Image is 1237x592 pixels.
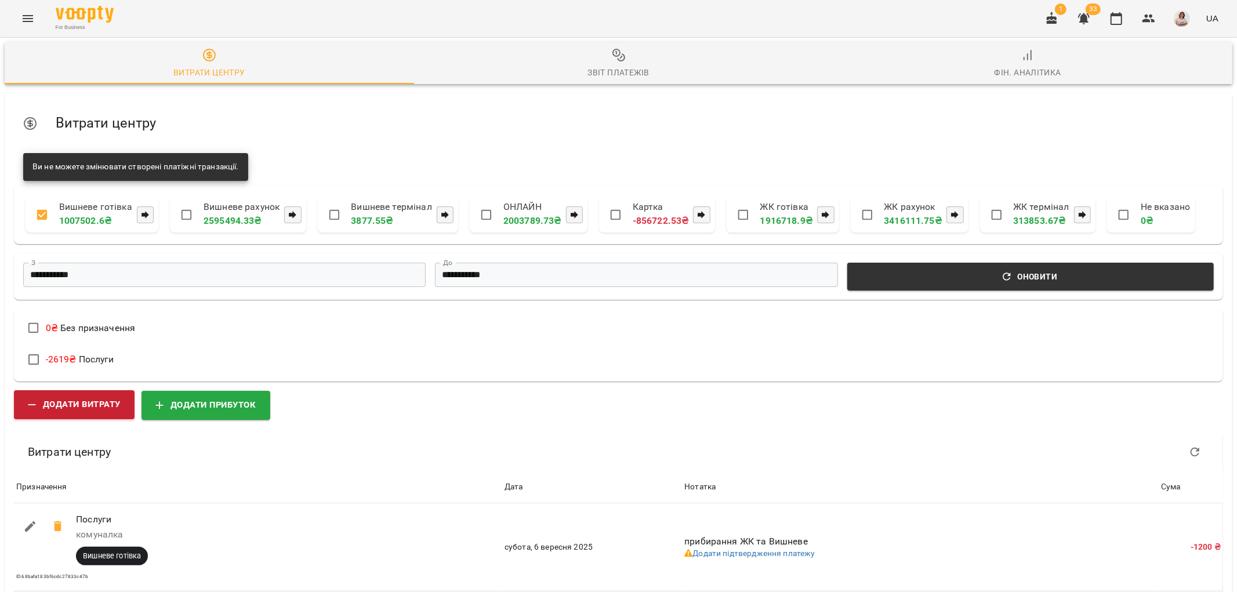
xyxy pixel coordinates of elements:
div: Нотатка [684,480,716,494]
span: Додати витрату [28,397,121,412]
p: ЖК рахунок [884,202,942,213]
div: Sort [16,480,67,494]
div: Фін. Аналітика [994,66,1061,79]
span: Без призначення [46,322,136,333]
div: Sort [505,480,523,494]
p: -856722.53 ₴ [633,214,689,228]
p: 3877.55 ₴ [351,214,431,228]
div: Дата [505,480,523,494]
button: Оновити [847,263,1214,290]
h6: комуналка [76,526,397,543]
span: прибирання ЖК та Вишневе [684,536,808,547]
div: Table Toolbar [14,434,1223,471]
span: Послуги [46,354,114,365]
button: UA [1202,8,1223,29]
span: 1 [1055,3,1066,15]
p: 0 ₴ [1141,214,1190,228]
h6: Витрати центру [28,443,646,461]
span: Сума [1161,480,1221,494]
button: Menu [14,5,42,32]
span: -1200₴ Скасувати транзакцію? [44,513,72,540]
span: For Business [56,24,114,31]
div: Sort [684,480,716,494]
p: 1007502.6 ₴ [59,214,132,228]
div: -1200 ₴ [1161,542,1221,553]
p: Не вказано [1141,202,1190,213]
p: 2595494.33 ₴ [204,214,280,228]
span: 33 [1086,3,1101,15]
span: UA [1206,12,1218,24]
span: ID: 68bafa183bf6cdc27833c47b [16,574,88,579]
div: Звіт платежів [587,66,649,79]
span: Оновити [854,270,1207,284]
button: Додати витрату [14,390,135,419]
span: Призначення [16,480,500,494]
div: Сума [1161,480,1181,494]
p: Вишневе рахунок [204,202,280,213]
button: Оновити [1181,438,1209,466]
p: 2003789.73 ₴ [503,214,561,228]
p: 313853.67 ₴ [1013,214,1069,228]
span: Вишневе готівка [76,551,148,561]
span: Нотатка [684,480,1156,494]
div: Витрати центру [173,66,245,79]
div: Призначення [16,480,67,494]
p: Вишневе термінал [351,202,431,213]
p: ЖК термінал [1013,202,1069,213]
p: 1916718.9 ₴ [760,214,812,228]
p: 3416111.75 ₴ [884,214,942,228]
span: Додати прибуток [155,398,256,413]
h5: Витрати центру [56,114,1214,132]
a: Додати підтвердження платежу [684,549,815,558]
button: Додати прибуток [142,391,270,420]
span: Дата [505,480,680,494]
div: Ви не можете змінювати створені платіжні транзакції. [32,157,239,177]
img: a9a10fb365cae81af74a091d218884a8.jpeg [1174,10,1190,27]
p: Послуги [76,513,397,526]
img: Voopty Logo [56,6,114,23]
span: 0 ₴ [46,322,58,333]
p: ЖК готівка [760,202,812,213]
td: субота, 6 вересня 2025 [502,503,682,591]
div: Sort [1161,480,1181,494]
p: Картка [633,202,689,213]
p: Вишневе готівка [59,202,132,213]
span: -2619 ₴ [46,354,77,365]
p: ОНЛАЙН [503,202,561,213]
